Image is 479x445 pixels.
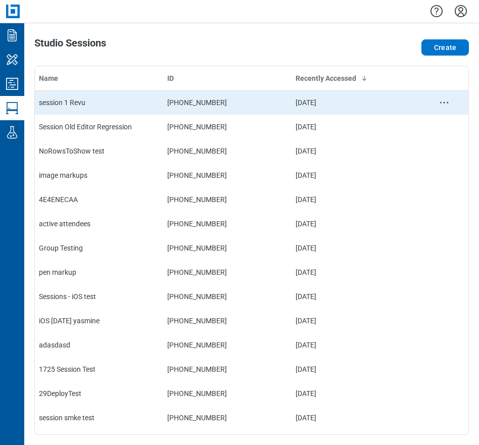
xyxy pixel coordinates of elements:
[292,212,420,236] td: [DATE]
[292,381,420,406] td: [DATE]
[4,100,20,116] svg: Studio Sessions
[39,243,159,253] div: Group Testing
[292,333,420,357] td: [DATE]
[39,364,159,374] div: 1725 Session Test
[421,39,469,56] button: Create
[39,291,159,302] div: Sessions - iOS test
[292,139,420,163] td: [DATE]
[39,194,159,205] div: 4E4ENECAA
[4,52,20,68] svg: My Workspace
[292,187,420,212] td: [DATE]
[438,96,450,109] button: context-menu
[163,333,292,357] td: [PHONE_NUMBER]
[4,76,20,92] svg: Studio Projects
[39,388,159,399] div: 29DeployTest
[296,73,416,83] div: Recently Accessed
[4,124,20,140] svg: Labs
[292,236,420,260] td: [DATE]
[163,284,292,309] td: [PHONE_NUMBER]
[39,146,159,156] div: NoRowsToShow test
[39,73,159,83] div: Name
[292,115,420,139] td: [DATE]
[292,406,420,430] td: [DATE]
[453,3,469,20] button: Settings
[39,413,159,423] div: session smke test
[39,122,159,132] div: Session Old Editor Regression
[163,406,292,430] td: [PHONE_NUMBER]
[39,316,159,326] div: iOS [DATE] yasmine
[39,267,159,277] div: pen markup
[163,139,292,163] td: [PHONE_NUMBER]
[163,163,292,187] td: [PHONE_NUMBER]
[4,27,20,43] svg: Documents
[39,340,159,350] div: adasdasd
[34,37,106,54] h1: Studio Sessions
[167,73,288,83] div: ID
[39,170,159,180] div: image markups
[39,219,159,229] div: active attendees
[292,357,420,381] td: [DATE]
[292,309,420,333] td: [DATE]
[163,309,292,333] td: [PHONE_NUMBER]
[163,236,292,260] td: [PHONE_NUMBER]
[163,357,292,381] td: [PHONE_NUMBER]
[163,90,292,115] td: [PHONE_NUMBER]
[292,163,420,187] td: [DATE]
[163,187,292,212] td: [PHONE_NUMBER]
[292,260,420,284] td: [DATE]
[292,284,420,309] td: [DATE]
[39,97,159,108] div: session 1 Revu
[163,115,292,139] td: [PHONE_NUMBER]
[163,212,292,236] td: [PHONE_NUMBER]
[292,90,420,115] td: [DATE]
[163,381,292,406] td: [PHONE_NUMBER]
[163,260,292,284] td: [PHONE_NUMBER]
